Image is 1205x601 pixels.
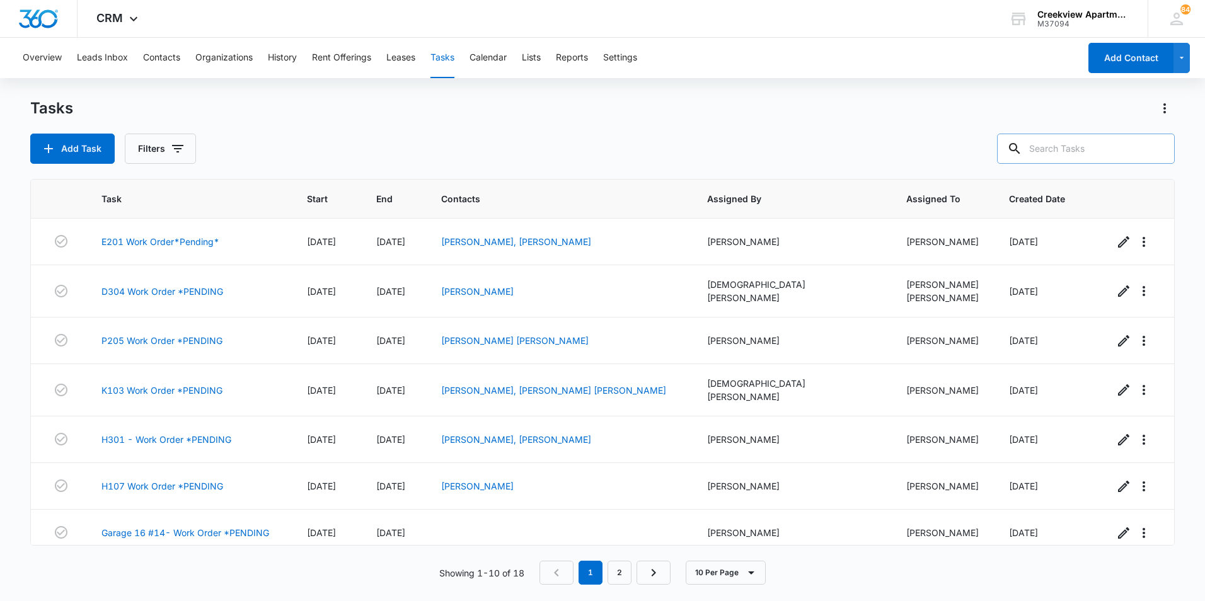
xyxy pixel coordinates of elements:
[125,134,196,164] button: Filters
[430,38,454,78] button: Tasks
[906,526,979,539] div: [PERSON_NAME]
[707,377,876,403] div: [DEMOGRAPHIC_DATA][PERSON_NAME]
[1009,385,1038,396] span: [DATE]
[101,192,258,205] span: Task
[707,479,876,493] div: [PERSON_NAME]
[522,38,541,78] button: Lists
[441,192,659,205] span: Contacts
[906,384,979,397] div: [PERSON_NAME]
[707,433,876,446] div: [PERSON_NAME]
[307,481,336,491] span: [DATE]
[1009,481,1038,491] span: [DATE]
[101,526,269,539] a: Garage 16 #14- Work Order *PENDING
[307,192,328,205] span: Start
[307,527,336,538] span: [DATE]
[539,561,671,585] nav: Pagination
[101,285,223,298] a: D304 Work Order *PENDING
[1009,192,1065,205] span: Created Date
[376,335,405,346] span: [DATE]
[101,384,222,397] a: K103 Work Order *PENDING
[707,334,876,347] div: [PERSON_NAME]
[1009,434,1038,445] span: [DATE]
[906,334,979,347] div: [PERSON_NAME]
[77,38,128,78] button: Leads Inbox
[579,561,602,585] em: 1
[707,526,876,539] div: [PERSON_NAME]
[376,236,405,247] span: [DATE]
[30,99,73,118] h1: Tasks
[101,235,219,248] a: E201 Work Order*Pending*
[906,291,979,304] div: [PERSON_NAME]
[376,481,405,491] span: [DATE]
[906,192,960,205] span: Assigned To
[1180,4,1191,14] div: notifications count
[707,278,876,304] div: [DEMOGRAPHIC_DATA][PERSON_NAME]
[30,134,115,164] button: Add Task
[686,561,766,585] button: 10 Per Page
[707,192,858,205] span: Assigned By
[906,479,979,493] div: [PERSON_NAME]
[441,434,591,445] a: [PERSON_NAME], [PERSON_NAME]
[1009,527,1038,538] span: [DATE]
[96,11,123,25] span: CRM
[997,134,1175,164] input: Search Tasks
[376,527,405,538] span: [DATE]
[376,192,393,205] span: End
[556,38,588,78] button: Reports
[1088,43,1173,73] button: Add Contact
[1037,9,1129,20] div: account name
[312,38,371,78] button: Rent Offerings
[376,385,405,396] span: [DATE]
[707,235,876,248] div: [PERSON_NAME]
[608,561,631,585] a: Page 2
[376,286,405,297] span: [DATE]
[386,38,415,78] button: Leases
[637,561,671,585] a: Next Page
[441,481,514,491] a: [PERSON_NAME]
[906,235,979,248] div: [PERSON_NAME]
[307,236,336,247] span: [DATE]
[307,385,336,396] span: [DATE]
[1009,286,1038,297] span: [DATE]
[1009,335,1038,346] span: [DATE]
[470,38,507,78] button: Calendar
[1037,20,1129,28] div: account id
[143,38,180,78] button: Contacts
[441,385,666,396] a: [PERSON_NAME], [PERSON_NAME] [PERSON_NAME]
[268,38,297,78] button: History
[906,433,979,446] div: [PERSON_NAME]
[101,479,223,493] a: H107 Work Order *PENDING
[195,38,253,78] button: Organizations
[101,433,231,446] a: H301 - Work Order *PENDING
[1009,236,1038,247] span: [DATE]
[441,335,589,346] a: [PERSON_NAME] [PERSON_NAME]
[101,334,222,347] a: P205 Work Order *PENDING
[307,335,336,346] span: [DATE]
[441,236,591,247] a: [PERSON_NAME], [PERSON_NAME]
[376,434,405,445] span: [DATE]
[906,278,979,291] div: [PERSON_NAME]
[603,38,637,78] button: Settings
[307,434,336,445] span: [DATE]
[307,286,336,297] span: [DATE]
[1155,98,1175,118] button: Actions
[441,286,514,297] a: [PERSON_NAME]
[23,38,62,78] button: Overview
[1180,4,1191,14] span: 84
[439,566,524,580] p: Showing 1-10 of 18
